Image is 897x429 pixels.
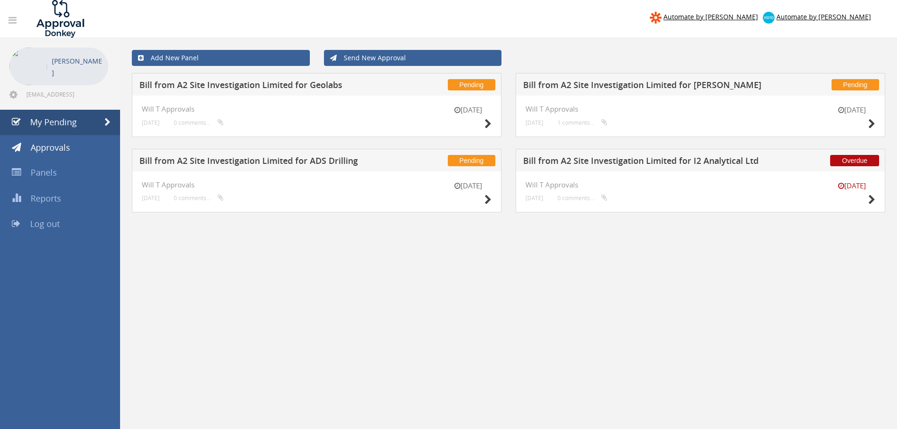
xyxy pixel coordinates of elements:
[448,79,495,90] span: Pending
[828,181,875,191] small: [DATE]
[525,105,875,113] h4: Will T Approvals
[142,105,492,113] h4: Will T Approvals
[525,119,543,126] small: [DATE]
[31,142,70,153] span: Approvals
[830,155,879,166] span: Overdue
[324,50,502,66] a: Send New Approval
[444,105,492,115] small: [DATE]
[142,181,492,189] h4: Will T Approvals
[444,181,492,191] small: [DATE]
[31,193,61,204] span: Reports
[174,194,224,202] small: 0 comments...
[26,90,106,98] span: [EMAIL_ADDRESS][DOMAIN_NAME]
[558,194,607,202] small: 0 comments...
[52,55,104,79] p: [PERSON_NAME]
[523,81,771,92] h5: Bill from A2 Site Investigation Limited for [PERSON_NAME]
[174,119,224,126] small: 0 comments...
[663,12,758,21] span: Automate by [PERSON_NAME]
[30,116,77,128] span: My Pending
[448,155,495,166] span: Pending
[523,156,771,168] h5: Bill from A2 Site Investigation Limited for I2 Analytical Ltd
[828,105,875,115] small: [DATE]
[650,12,662,24] img: zapier-logomark.png
[142,119,160,126] small: [DATE]
[832,79,879,90] span: Pending
[776,12,871,21] span: Automate by [PERSON_NAME]
[139,156,388,168] h5: Bill from A2 Site Investigation Limited for ADS Drilling
[31,167,57,178] span: Panels
[132,50,310,66] a: Add New Panel
[30,218,60,229] span: Log out
[139,81,388,92] h5: Bill from A2 Site Investigation Limited for Geolabs
[558,119,607,126] small: 1 comments...
[525,181,875,189] h4: Will T Approvals
[142,194,160,202] small: [DATE]
[525,194,543,202] small: [DATE]
[763,12,775,24] img: xero-logo.png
